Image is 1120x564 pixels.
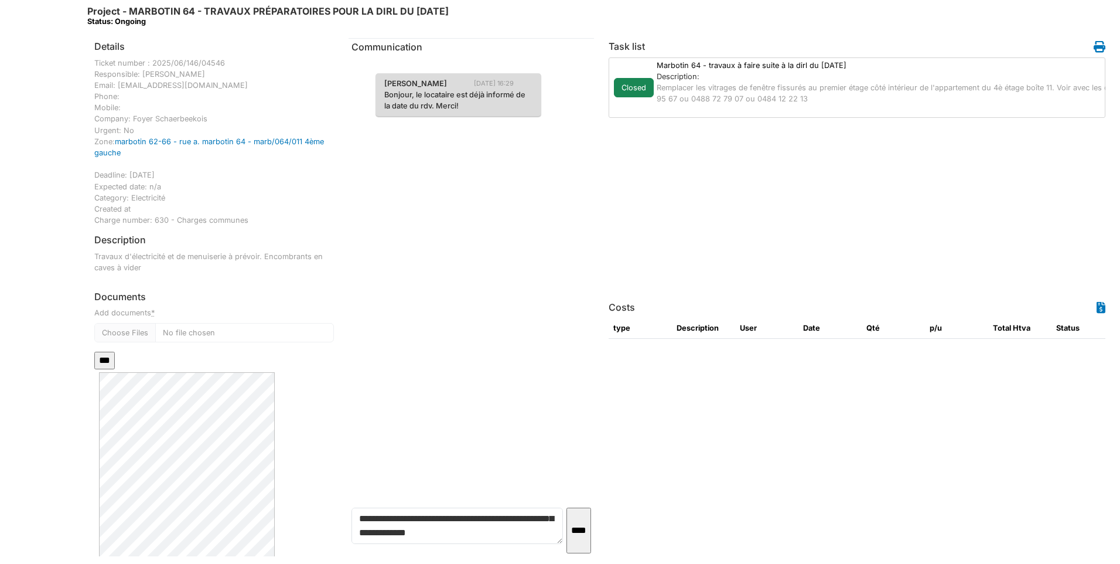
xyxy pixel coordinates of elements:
label: Add documents [94,307,155,318]
div: Ticket number : 2025/06/146/04546 Responsible: [PERSON_NAME] Email: [EMAIL_ADDRESS][DOMAIN_NAME] ... [94,57,334,226]
th: Qté [862,318,925,339]
h6: Details [94,41,125,52]
div: Closed [614,78,654,97]
h6: Project - MARBOTIN 64 - TRAVAUX PRÉPARATOIRES POUR LA DIRL DU [DATE] [87,6,449,26]
span: [DATE] 16:29 [474,79,523,89]
th: Date [798,318,862,339]
i: Work order [1094,41,1105,53]
th: Description [672,318,735,339]
th: User [735,318,798,339]
h6: Task list [609,41,645,52]
span: translation missing: en.total [993,324,1011,332]
h6: Description [94,235,146,246]
h6: Costs [609,302,635,313]
a: marbotin 62-66 - rue a. marbotin 64 - marb/064/011 4ème gauche [94,137,324,157]
th: p/u [925,318,988,339]
div: Status: Ongoing [87,17,449,26]
span: translation missing: en.HTVA [1013,324,1030,332]
th: Status [1051,318,1115,339]
p: Travaux d'électricité et de menuiserie à prévoir. Encombrants en caves à vider [94,251,334,273]
th: type [609,318,672,339]
span: translation missing: en.communication.communication [351,41,422,53]
abbr: required [151,308,155,317]
h6: Documents [94,291,334,303]
span: [PERSON_NAME] [375,78,456,89]
p: Bonjour, le locataire est déjà informé de la date du rdv. Merci! [384,89,532,111]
